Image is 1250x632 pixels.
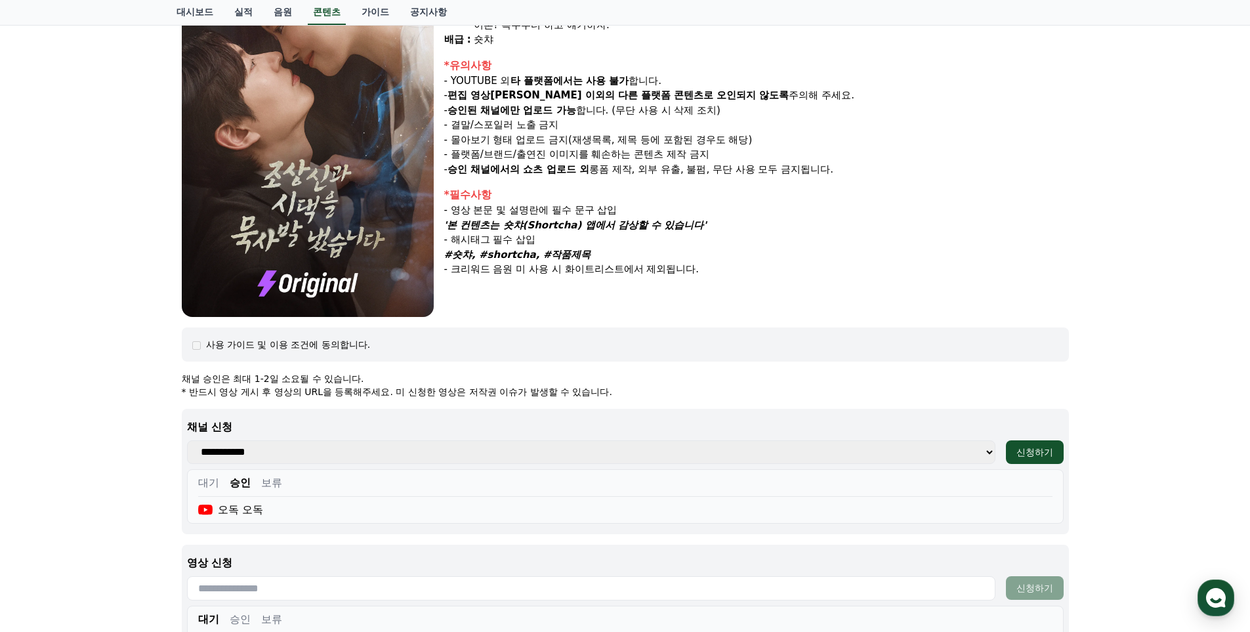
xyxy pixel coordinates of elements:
p: 채널 신청 [187,419,1064,435]
span: 홈 [41,436,49,446]
p: - 주의해 주세요. [444,88,1069,103]
p: - 해시태그 필수 삽입 [444,232,1069,247]
button: 신청하기 [1006,576,1064,600]
button: 승인 [230,475,251,491]
p: - 영상 본문 및 설명란에 필수 문구 삽입 [444,203,1069,218]
div: 배급 : [444,32,471,47]
button: 보류 [261,612,282,627]
em: #숏챠, #shortcha, #작품제목 [444,249,591,261]
p: 영상 신청 [187,555,1064,571]
strong: 승인된 채널에만 업로드 가능 [448,104,576,116]
div: 숏챠 [474,32,1069,47]
button: 대기 [198,612,219,627]
button: 신청하기 [1006,440,1064,464]
p: - 합니다. (무단 사용 시 삭제 조치) [444,103,1069,118]
p: - 결말/스포일러 노출 금지 [444,117,1069,133]
strong: 승인 채널에서의 쇼츠 업로드 외 [448,163,589,175]
div: *유의사항 [444,58,1069,74]
p: - YOUTUBE 외 합니다. [444,74,1069,89]
em: '본 컨텐츠는 숏챠(Shortcha) 앱에서 감상할 수 있습니다' [444,219,707,231]
strong: 편집 영상[PERSON_NAME] 이외의 [448,89,615,101]
button: 보류 [261,475,282,491]
a: 대화 [87,416,169,449]
button: 대기 [198,475,219,491]
span: 대화 [120,436,136,447]
div: 신청하기 [1016,446,1053,459]
div: *필수사항 [444,187,1069,203]
p: - 몰아보기 형태 업로드 금지(재생목록, 제목 등에 포함된 경우도 해당) [444,133,1069,148]
a: 설정 [169,416,252,449]
a: 홈 [4,416,87,449]
p: 채널 승인은 최대 1-2일 소요될 수 있습니다. [182,372,1069,385]
div: 사용 가이드 및 이용 조건에 동의합니다. [206,338,371,351]
p: - 롱폼 제작, 외부 유출, 불펌, 무단 사용 모두 금지됩니다. [444,162,1069,177]
p: - 크리워드 음원 미 사용 시 화이트리스트에서 제외됩니다. [444,262,1069,277]
button: 승인 [230,612,251,627]
strong: 다른 플랫폼 콘텐츠로 오인되지 않도록 [618,89,789,101]
p: * 반드시 영상 게시 후 영상의 URL을 등록해주세요. 미 신청한 영상은 저작권 이슈가 발생할 수 있습니다. [182,385,1069,398]
strong: 타 플랫폼에서는 사용 불가 [510,75,629,87]
span: 설정 [203,436,219,446]
p: - 플랫폼/브랜드/출연진 이미지를 훼손하는 콘텐츠 제작 금지 [444,147,1069,162]
div: 신청하기 [1016,581,1053,595]
div: 오독 오독 [198,502,264,518]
